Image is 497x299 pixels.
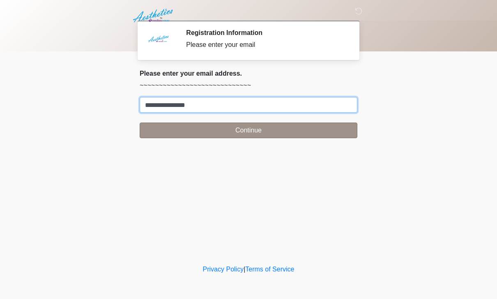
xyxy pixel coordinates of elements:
[186,29,345,37] h2: Registration Information
[244,266,245,273] a: |
[203,266,244,273] a: Privacy Policy
[131,6,176,25] img: Aesthetics by Emediate Cure Logo
[140,123,357,138] button: Continue
[186,40,345,50] div: Please enter your email
[245,266,294,273] a: Terms of Service
[140,81,357,90] p: ~~~~~~~~~~~~~~~~~~~~~~~~~~~~~
[140,70,357,77] h2: Please enter your email address.
[146,29,170,53] img: Agent Avatar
